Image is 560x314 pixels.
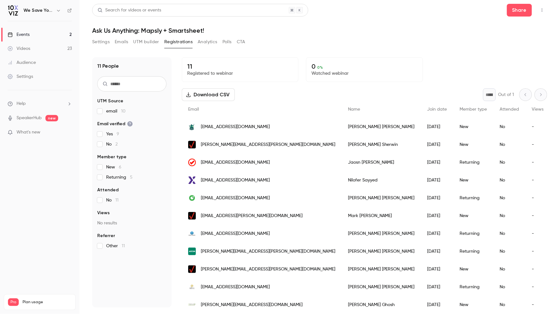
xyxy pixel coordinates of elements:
[17,115,42,121] a: SpeakerHub
[421,225,454,242] div: [DATE]
[421,207,454,225] div: [DATE]
[188,123,196,131] img: detroitmi.gov
[201,266,335,273] span: [PERSON_NAME][EMAIL_ADDRESS][PERSON_NAME][DOMAIN_NAME]
[97,98,123,104] span: UTM Source
[97,98,167,249] section: facet-groups
[494,242,526,260] div: No
[460,107,487,112] span: Member type
[188,141,196,148] img: verizonwireless.com
[201,248,335,255] span: [PERSON_NAME][EMAIL_ADDRESS][PERSON_NAME][DOMAIN_NAME]
[494,296,526,314] div: No
[342,154,421,171] div: Jaosn [PERSON_NAME]
[97,220,167,226] p: No results
[421,278,454,296] div: [DATE]
[201,159,270,166] span: [EMAIL_ADDRESS][DOMAIN_NAME]
[454,118,494,136] div: New
[133,37,159,47] button: UTM builder
[454,136,494,154] div: New
[507,4,532,17] button: Share
[8,298,19,306] span: Pro
[122,244,125,248] span: 11
[188,248,196,255] img: aecom.com
[526,189,550,207] div: -
[342,136,421,154] div: [PERSON_NAME] Sherwin
[106,197,119,203] span: No
[526,278,550,296] div: -
[342,242,421,260] div: [PERSON_NAME] [PERSON_NAME]
[117,132,119,136] span: 9
[106,174,133,181] span: Returning
[342,225,421,242] div: [PERSON_NAME] [PERSON_NAME]
[526,260,550,278] div: -
[8,5,18,16] img: We Save You Time!
[526,118,550,136] div: -
[494,189,526,207] div: No
[8,100,72,107] li: help-dropdown-opener
[106,108,126,114] span: email
[201,124,270,130] span: [EMAIL_ADDRESS][DOMAIN_NAME]
[188,176,196,184] img: maximus.com
[201,230,270,237] span: [EMAIL_ADDRESS][DOMAIN_NAME]
[106,131,119,137] span: Yes
[494,225,526,242] div: No
[454,225,494,242] div: Returning
[421,118,454,136] div: [DATE]
[201,284,270,290] span: [EMAIL_ADDRESS][DOMAIN_NAME]
[188,265,196,273] img: verizon.com
[24,7,53,14] h6: We Save You Time!
[342,118,421,136] div: [PERSON_NAME] [PERSON_NAME]
[494,136,526,154] div: No
[454,242,494,260] div: Returning
[222,37,232,47] button: Polls
[348,107,360,112] span: Name
[317,65,323,70] span: 0 %
[187,63,293,70] p: 11
[98,7,161,14] div: Search for videos or events
[494,260,526,278] div: No
[188,283,196,291] img: alfardan.com.qa
[97,121,133,127] span: Email verified
[494,278,526,296] div: No
[500,107,519,112] span: Attended
[454,154,494,171] div: Returning
[526,154,550,171] div: -
[106,141,118,147] span: No
[198,37,217,47] button: Analytics
[526,242,550,260] div: -
[201,195,270,201] span: [EMAIL_ADDRESS][DOMAIN_NAME]
[342,207,421,225] div: Mark [PERSON_NAME]
[106,243,125,249] span: Other
[421,296,454,314] div: [DATE]
[187,70,293,77] p: Registered to webinar
[526,207,550,225] div: -
[17,100,26,107] span: Help
[121,109,126,113] span: 10
[526,171,550,189] div: -
[201,177,270,184] span: [EMAIL_ADDRESS][DOMAIN_NAME]
[342,260,421,278] div: [PERSON_NAME] [PERSON_NAME]
[201,213,303,219] span: [EMAIL_ADDRESS][PERSON_NAME][DOMAIN_NAME]
[494,207,526,225] div: No
[8,45,30,52] div: Videos
[342,278,421,296] div: [PERSON_NAME] [PERSON_NAME]
[45,115,58,121] span: new
[494,118,526,136] div: No
[421,189,454,207] div: [DATE]
[97,187,119,193] span: Attended
[97,62,119,70] h1: 11 People
[188,159,196,166] img: dexionvictoria.com.au
[526,136,550,154] div: -
[115,198,119,202] span: 11
[92,37,110,47] button: Settings
[454,296,494,314] div: New
[97,233,115,239] span: Referrer
[454,278,494,296] div: Returning
[115,142,118,147] span: 2
[342,171,421,189] div: Nilofer Sayyed
[454,171,494,189] div: New
[311,63,417,70] p: 0
[188,301,196,309] img: crosslinxtransit.ca
[201,302,303,308] span: [PERSON_NAME][EMAIL_ADDRESS][DOMAIN_NAME]
[494,154,526,171] div: No
[64,130,72,135] iframe: Noticeable Trigger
